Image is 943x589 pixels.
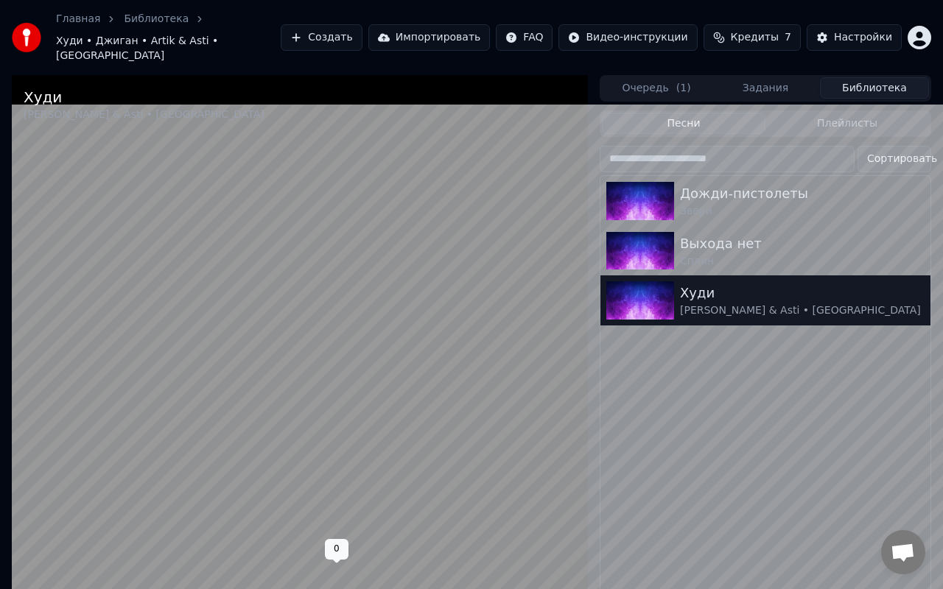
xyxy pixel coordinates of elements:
[834,30,892,45] div: Настройки
[56,12,281,63] nav: breadcrumb
[680,303,925,318] div: [PERSON_NAME] & Asti • [GEOGRAPHIC_DATA]
[496,24,553,51] button: FAQ
[676,81,691,96] span: ( 1 )
[12,23,41,52] img: youka
[731,30,779,45] span: Кредиты
[680,204,925,219] div: Звери
[680,254,925,269] div: Сплин
[680,183,925,204] div: Дожди-пистолеты
[24,107,264,122] div: [PERSON_NAME] & Asti • [GEOGRAPHIC_DATA]
[711,77,820,99] button: Задания
[820,77,929,99] button: Библиотека
[680,283,925,303] div: Худи
[56,34,281,63] span: Худи • Джиган • Artik & Asti • [GEOGRAPHIC_DATA]
[558,24,697,51] button: Видео-инструкции
[704,24,801,51] button: Кредиты7
[281,24,362,51] button: Создать
[785,30,791,45] span: 7
[368,24,491,51] button: Импортировать
[56,12,100,27] a: Главная
[867,152,937,166] span: Сортировать
[680,233,925,254] div: Выхода нет
[24,87,264,107] div: Худи
[325,539,348,560] div: 0
[602,113,765,134] button: Песни
[881,530,925,574] a: Открытый чат
[765,113,929,134] button: Плейлисты
[124,12,189,27] a: Библиотека
[807,24,902,51] button: Настройки
[602,77,711,99] button: Очередь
